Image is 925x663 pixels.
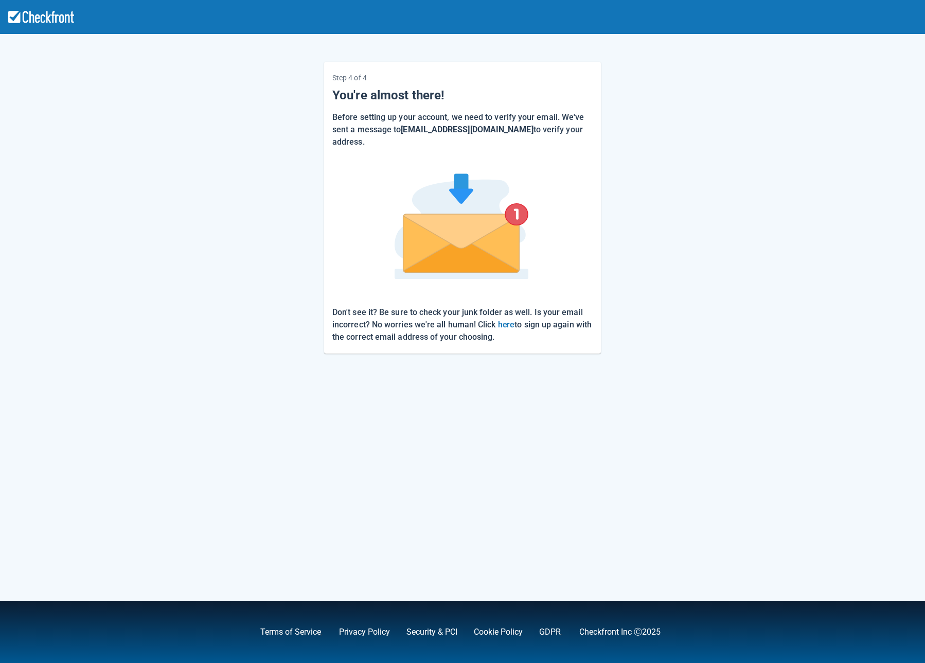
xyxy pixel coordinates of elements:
a: Security & PCI [406,627,457,637]
p: Before setting up your account, we need to verify your email. We've sent a message to to verify y... [332,111,593,148]
p: Step 4 of 4 [332,70,593,85]
a: Terms of Service [260,627,321,637]
iframe: Chat Widget [776,552,925,663]
a: GDPR [539,627,561,637]
div: . [523,626,563,638]
a: here [498,320,515,329]
h5: You're almost there! [332,88,593,103]
a: Cookie Policy [474,627,523,637]
a: Checkfront Inc Ⓒ2025 [579,627,661,637]
p: Don't see it? Be sure to check your junk folder as well. Is your email incorrect? No worries we'r... [332,306,593,343]
b: [EMAIL_ADDRESS][DOMAIN_NAME] [401,125,533,134]
a: Privacy Policy [339,627,390,637]
div: , [244,626,323,638]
